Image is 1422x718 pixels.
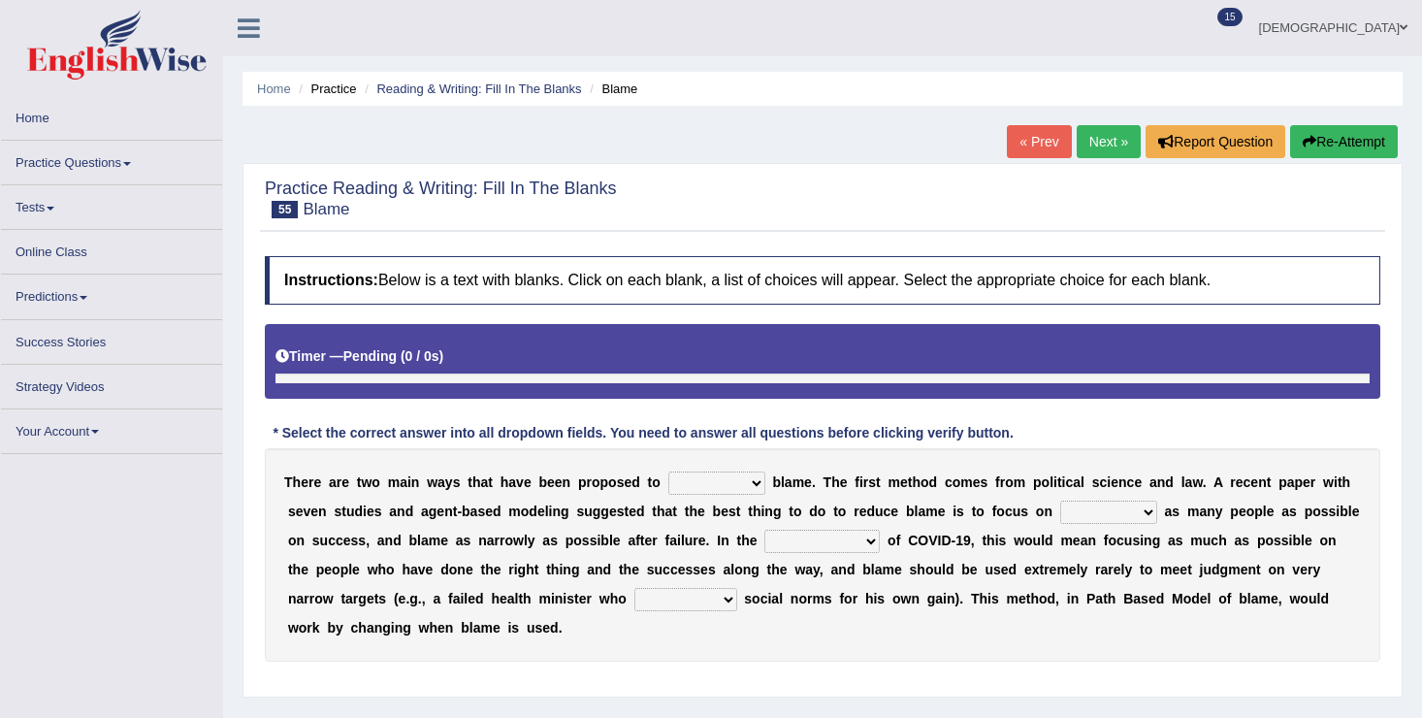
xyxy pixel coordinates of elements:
b: r [652,533,657,548]
b: n [318,504,327,519]
b: f [995,474,1000,490]
b: f [992,504,997,519]
b: s [1092,474,1100,490]
b: a [470,504,478,519]
b: n [444,504,453,519]
div: * Select the correct answer into all dropdown fields. You need to answer all questions before cli... [265,423,1021,443]
b: Pending [343,348,397,364]
b: t [488,474,493,490]
b: b [772,474,781,490]
b: i [677,533,681,548]
b: i [549,504,553,519]
b: a [785,474,792,490]
b: i [363,504,367,519]
a: Tests [1,185,222,223]
b: n [397,504,405,519]
b: t [624,504,629,519]
b: s [617,504,625,519]
b: e [1267,504,1275,519]
b: m [1014,474,1025,490]
b: f [855,474,859,490]
b: h [831,474,840,490]
b: e [613,533,621,548]
a: Success Stories [1,320,222,358]
b: r [1310,474,1315,490]
b: I [717,533,721,548]
b: o [1312,504,1321,519]
b: h [912,474,921,490]
b: e [859,504,867,519]
b: l [1181,474,1185,490]
b: e [900,474,908,490]
b: l [545,504,549,519]
b: n [385,533,394,548]
b: p [578,474,587,490]
b: e [1352,504,1360,519]
b: w [513,533,524,548]
b: s [351,533,359,548]
b: e [524,474,532,490]
b: i [1334,474,1338,490]
b: e [1303,474,1310,490]
b: b [409,533,418,548]
b: e [367,504,374,519]
b: u [584,504,593,519]
b: s [617,474,625,490]
b: c [328,533,336,548]
b: m [960,474,972,490]
b: s [868,474,876,490]
b: f [635,533,640,548]
b: a [1073,474,1081,490]
b: e [973,474,981,490]
b: r [337,474,341,490]
b: s [334,504,341,519]
b: e [313,474,321,490]
b: s [1289,504,1297,519]
small: Blame [303,200,349,218]
h4: Below is a text with blanks. Click on each blank, a list of choices will appear. Select the appro... [265,256,1380,305]
b: d [636,504,645,519]
b: m [388,474,400,490]
b: b [906,504,915,519]
b: r [1000,474,1005,490]
b: o [996,504,1005,519]
b: a [421,504,429,519]
b: T [284,474,293,490]
b: p [1254,504,1263,519]
b: s [374,504,382,519]
a: Online Class [1,230,222,268]
h5: Timer — [275,349,443,364]
b: o [608,474,617,490]
b: d [866,504,875,519]
b: c [884,504,891,519]
b: i [1053,474,1057,490]
b: l [1050,474,1053,490]
b: e [296,504,304,519]
b: t [908,474,913,490]
b: ) [439,348,444,364]
b: A [1213,474,1223,490]
b: n [411,474,420,490]
b: r [863,474,868,490]
b: y [1215,504,1223,519]
b: a [1185,474,1193,490]
b: o [953,474,961,490]
b: t [1267,474,1272,490]
b: t [652,504,657,519]
b: h [293,474,302,490]
b: a [665,504,673,519]
b: a [1165,504,1173,519]
b: s [358,533,366,548]
b: d [354,504,363,519]
b: T [824,474,832,490]
b: o [504,533,513,548]
b: l [681,533,685,548]
b: d [631,474,640,490]
b: r [308,474,313,490]
b: w [361,474,372,490]
b: s [1020,504,1028,519]
b: l [1263,504,1267,519]
b: t [972,504,977,519]
b: y [528,533,535,548]
b: s [477,504,485,519]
